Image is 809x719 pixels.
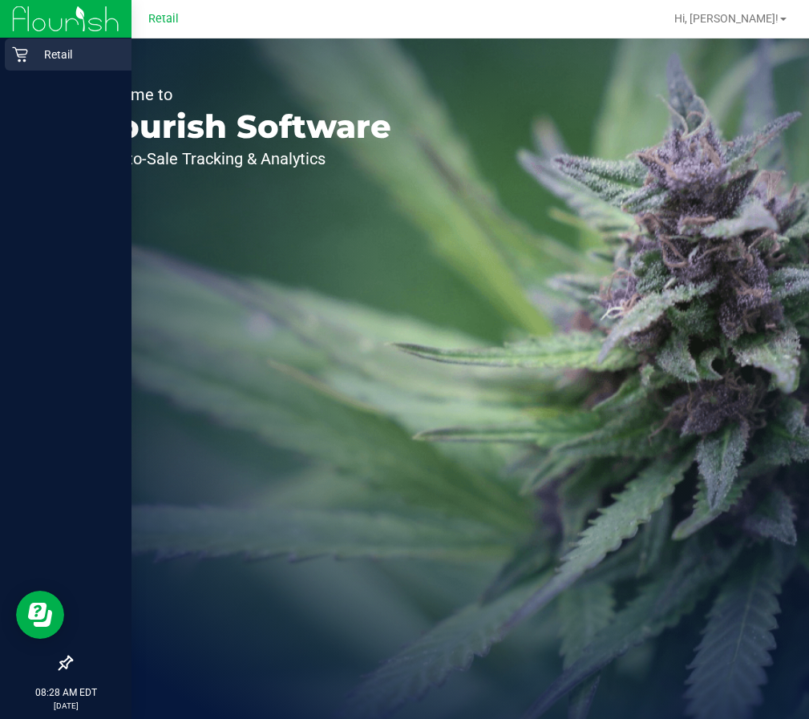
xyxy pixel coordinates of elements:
p: Flourish Software [87,111,391,143]
p: [DATE] [7,700,124,712]
p: Welcome to [87,87,391,103]
p: Seed-to-Sale Tracking & Analytics [87,151,391,167]
inline-svg: Retail [12,46,28,63]
p: Retail [28,45,124,64]
p: 08:28 AM EDT [7,685,124,700]
iframe: Resource center [16,591,64,639]
span: Hi, [PERSON_NAME]! [674,12,779,25]
span: Retail [148,12,179,26]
